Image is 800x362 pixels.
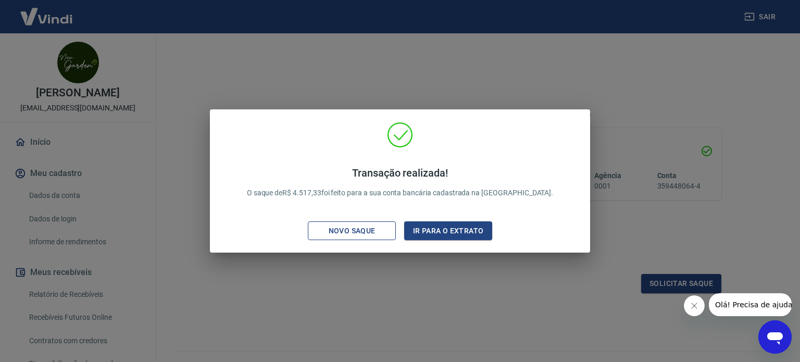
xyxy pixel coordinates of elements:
iframe: Botão para abrir a janela de mensagens [758,320,792,354]
button: Novo saque [308,221,396,241]
iframe: Fechar mensagem [684,295,705,316]
iframe: Mensagem da empresa [709,293,792,316]
h4: Transação realizada! [247,167,554,179]
button: Ir para o extrato [404,221,492,241]
div: Novo saque [316,224,388,238]
p: O saque de R$ 4.517,33 foi feito para a sua conta bancária cadastrada na [GEOGRAPHIC_DATA]. [247,167,554,198]
span: Olá! Precisa de ajuda? [6,7,87,16]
